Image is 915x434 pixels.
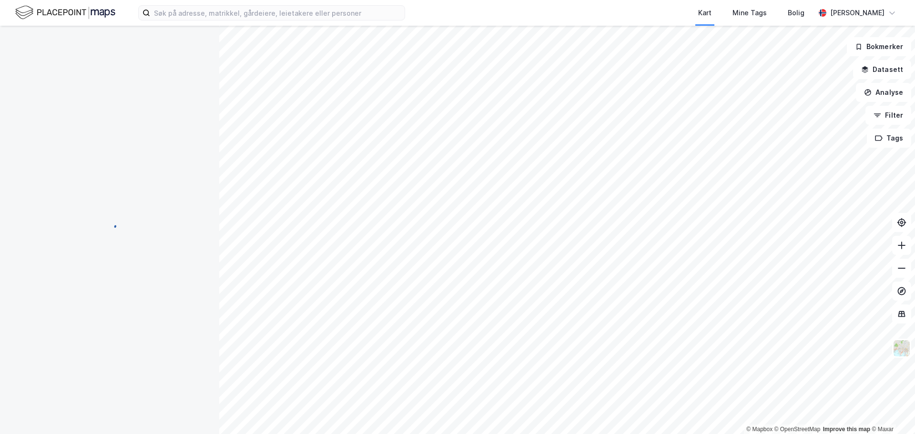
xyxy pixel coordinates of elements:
[732,7,767,19] div: Mine Tags
[893,339,911,357] img: Z
[853,60,911,79] button: Datasett
[698,7,712,19] div: Kart
[847,37,911,56] button: Bokmerker
[150,6,405,20] input: Søk på adresse, matrikkel, gårdeiere, leietakere eller personer
[867,388,915,434] div: Kontrollprogram for chat
[867,129,911,148] button: Tags
[830,7,884,19] div: [PERSON_NAME]
[746,426,773,433] a: Mapbox
[867,388,915,434] iframe: Chat Widget
[788,7,804,19] div: Bolig
[15,4,115,21] img: logo.f888ab2527a4732fd821a326f86c7f29.svg
[856,83,911,102] button: Analyse
[774,426,821,433] a: OpenStreetMap
[865,106,911,125] button: Filter
[823,426,870,433] a: Improve this map
[102,217,117,232] img: spinner.a6d8c91a73a9ac5275cf975e30b51cfb.svg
